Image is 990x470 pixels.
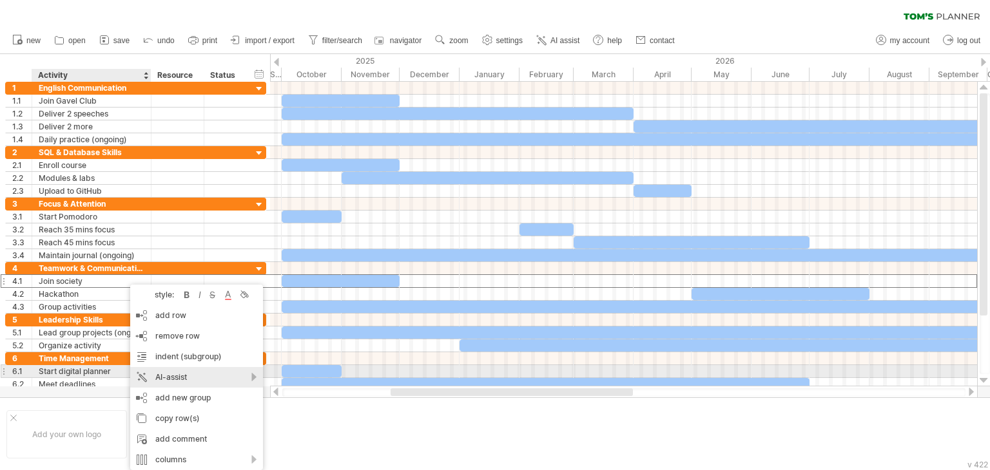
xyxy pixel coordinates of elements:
div: November 2025 [342,68,400,81]
div: 1.4 [12,133,32,146]
a: contact [632,32,679,49]
div: Resource [157,69,197,82]
div: January 2026 [460,68,519,81]
div: add comment [130,429,263,449]
div: 1 [12,82,32,94]
div: May 2026 [692,68,752,81]
div: 2.2 [12,172,32,184]
div: Time Management [39,352,144,364]
div: Focus & Attention [39,198,144,210]
div: Add your own logo [6,410,127,458]
div: Deliver 2 speeches [39,108,144,120]
div: .... [215,442,323,453]
div: September 2026 [929,68,987,81]
a: AI assist [533,32,583,49]
div: English Communication [39,82,144,94]
div: 3.2 [12,223,32,236]
div: Daily practice (ongoing) [39,133,144,146]
div: 3.1 [12,211,32,223]
div: SQL & Database Skills [39,146,144,158]
a: log out [940,32,984,49]
div: Enroll course [39,159,144,171]
div: Meet deadlines [39,378,144,390]
span: help [607,36,622,45]
a: help [590,32,626,49]
div: add row [130,305,263,326]
div: February 2026 [519,68,574,81]
a: print [185,32,221,49]
span: filter/search [322,36,362,45]
div: Activity [38,69,144,82]
div: Organize activity [39,339,144,352]
div: 6.1 [12,365,32,377]
div: 4.1 [12,275,32,287]
span: contact [650,36,675,45]
div: style: [135,290,180,299]
div: Status [210,69,238,82]
div: July 2026 [810,68,869,81]
span: AI assist [550,36,579,45]
div: 3.3 [12,236,32,249]
div: 1.3 [12,120,32,133]
div: April 2026 [634,68,692,81]
span: navigator [390,36,422,45]
div: 3.4 [12,249,32,261]
div: Leadership Skills [39,314,144,326]
div: .... [215,426,323,437]
div: Lead group projects (ongoing) [39,326,144,339]
a: filter/search [305,32,366,49]
span: undo [157,36,175,45]
a: new [9,32,44,49]
div: 3 [12,198,32,210]
div: 1.1 [12,95,32,107]
span: my account [890,36,929,45]
div: 1.2 [12,108,32,120]
div: October 2025 [282,68,342,81]
div: Group activities [39,301,144,313]
span: log out [957,36,980,45]
div: 2 [12,146,32,158]
div: Hackathon [39,288,144,300]
div: Reach 45 mins focus [39,236,144,249]
div: 4 [12,262,32,274]
a: zoom [432,32,472,49]
div: Join Gavel Club [39,95,144,107]
div: v 422 [967,460,988,469]
div: 5.1 [12,326,32,339]
span: import / export [245,36,295,45]
div: Maintain journal (ongoing) [39,249,144,261]
a: navigator [373,32,425,49]
div: 2.1 [12,159,32,171]
div: Join society [39,275,144,287]
div: columns [130,449,263,470]
div: 4.3 [12,301,32,313]
div: June 2026 [752,68,810,81]
span: print [202,36,217,45]
div: indent (subgroup) [130,346,263,367]
a: undo [140,32,179,49]
span: open [68,36,86,45]
div: 5.2 [12,339,32,352]
span: new [26,36,41,45]
div: March 2026 [574,68,634,81]
div: copy row(s) [130,408,263,429]
div: Teamwork & Communication [39,262,144,274]
div: December 2025 [400,68,460,81]
span: zoom [449,36,468,45]
div: August 2026 [869,68,929,81]
a: settings [479,32,527,49]
div: 4.2 [12,288,32,300]
div: Upload to GitHub [39,185,144,197]
div: 6.2 [12,378,32,390]
div: .... [215,409,323,420]
a: import / export [228,32,298,49]
span: settings [496,36,523,45]
span: save [113,36,130,45]
div: Reach 35 mins focus [39,223,144,236]
div: add new group [130,388,263,408]
div: Start Pomodoro [39,211,144,223]
div: AI-assist [130,367,263,388]
a: save [96,32,133,49]
div: Modules & labs [39,172,144,184]
div: Deliver 2 more [39,120,144,133]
